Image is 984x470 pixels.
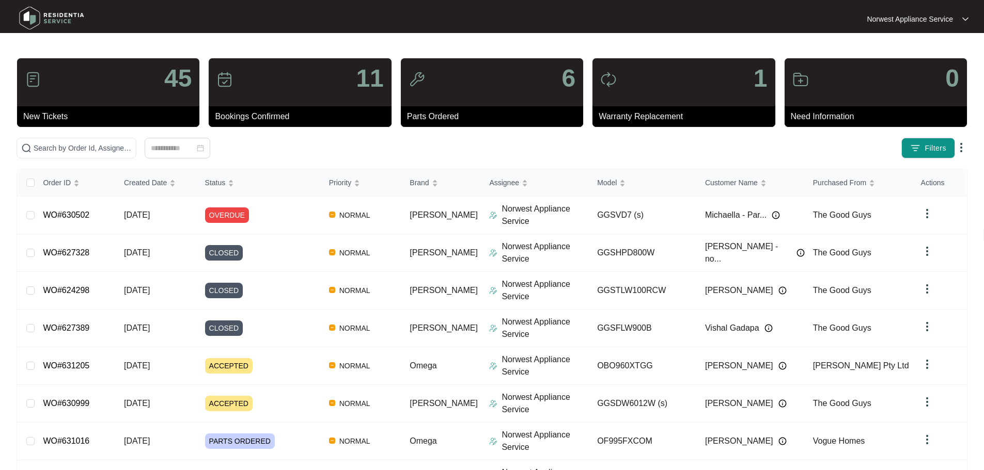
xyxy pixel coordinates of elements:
td: GGSHPD800W [589,234,697,272]
img: Info icon [764,324,773,332]
td: OF995FXCOM [589,423,697,460]
p: Norwest Appliance Service [502,429,589,453]
p: Parts Ordered [407,110,583,123]
img: Assigner Icon [489,437,497,445]
span: The Good Guys [813,286,871,295]
img: Assigner Icon [489,286,497,295]
img: Info icon [778,399,787,408]
a: WO#630502 [43,210,89,219]
span: [DATE] [124,248,150,257]
th: Purchased From [805,169,913,197]
span: Omega [410,436,436,445]
span: NORMAL [335,435,374,447]
img: Vercel Logo [329,362,335,368]
img: dropdown arrow [921,283,933,295]
p: Norwest Appliance Service [502,203,589,228]
span: Vishal Gadapa [705,322,759,334]
p: 1 [754,66,768,91]
img: Vercel Logo [329,437,335,444]
span: [PERSON_NAME] [410,210,478,219]
img: residentia service logo [15,3,88,34]
img: Assigner Icon [489,324,497,332]
p: 45 [164,66,192,91]
th: Order ID [35,169,116,197]
th: Model [589,169,697,197]
img: Info icon [778,286,787,295]
p: Norwest Appliance Service [867,14,953,24]
img: Assigner Icon [489,249,497,257]
p: 0 [945,66,959,91]
span: NORMAL [335,397,374,410]
a: WO#627389 [43,323,89,332]
span: Order ID [43,177,71,188]
img: Assigner Icon [489,362,497,370]
input: Search by Order Id, Assignee Name, Customer Name, Brand and Model [34,142,132,154]
span: Status [205,177,226,188]
img: Vercel Logo [329,325,335,331]
span: [DATE] [124,436,150,445]
img: Info icon [778,437,787,445]
img: dropdown arrow [921,433,933,446]
img: dropdown arrow [921,396,933,408]
span: NORMAL [335,284,374,297]
span: NORMAL [335,360,374,372]
th: Created Date [116,169,197,197]
p: Need Information [791,110,967,123]
span: Filters [925,143,946,154]
p: Norwest Appliance Service [502,391,589,416]
span: The Good Guys [813,399,871,408]
span: Brand [410,177,429,188]
th: Assignee [481,169,589,197]
span: [PERSON_NAME] Pty Ltd [813,361,909,370]
a: WO#624298 [43,286,89,295]
img: Info icon [778,362,787,370]
img: Vercel Logo [329,400,335,406]
img: Info icon [772,211,780,219]
span: [DATE] [124,399,150,408]
img: Info icon [796,249,805,257]
p: 6 [561,66,575,91]
button: filter iconFilters [901,138,955,158]
span: Priority [329,177,352,188]
th: Priority [321,169,402,197]
p: Norwest Appliance Service [502,240,589,265]
span: [PERSON_NAME] - no... [705,240,791,265]
span: [DATE] [124,361,150,370]
p: Norwest Appliance Service [502,278,589,303]
img: filter icon [910,143,920,153]
span: Omega [410,361,436,370]
a: WO#627328 [43,248,89,257]
span: Created Date [124,177,167,188]
span: Michaella - Par... [705,209,767,221]
img: Vercel Logo [329,249,335,255]
span: PARTS ORDERED [205,433,275,449]
img: icon [409,71,425,88]
a: WO#631205 [43,361,89,370]
img: Assigner Icon [489,211,497,219]
span: CLOSED [205,320,243,336]
a: WO#630999 [43,399,89,408]
span: Customer Name [705,177,758,188]
span: OVERDUE [205,207,249,223]
span: [PERSON_NAME] [705,435,773,447]
span: The Good Guys [813,248,871,257]
span: [DATE] [124,210,150,219]
span: [DATE] [124,323,150,332]
img: icon [600,71,617,88]
img: dropdown arrow [921,320,933,333]
img: search-icon [21,143,32,153]
img: Assigner Icon [489,399,497,408]
span: [DATE] [124,286,150,295]
span: Model [597,177,617,188]
p: Norwest Appliance Service [502,316,589,341]
span: [PERSON_NAME] [410,248,478,257]
p: New Tickets [23,110,199,123]
p: Bookings Confirmed [215,110,391,123]
td: GGSVD7 (s) [589,197,697,234]
th: Status [197,169,321,197]
td: GGSTLW100RCW [589,272,697,310]
img: icon [25,71,41,88]
th: Brand [401,169,481,197]
a: WO#631016 [43,436,89,445]
td: OBO960XTGG [589,347,697,385]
